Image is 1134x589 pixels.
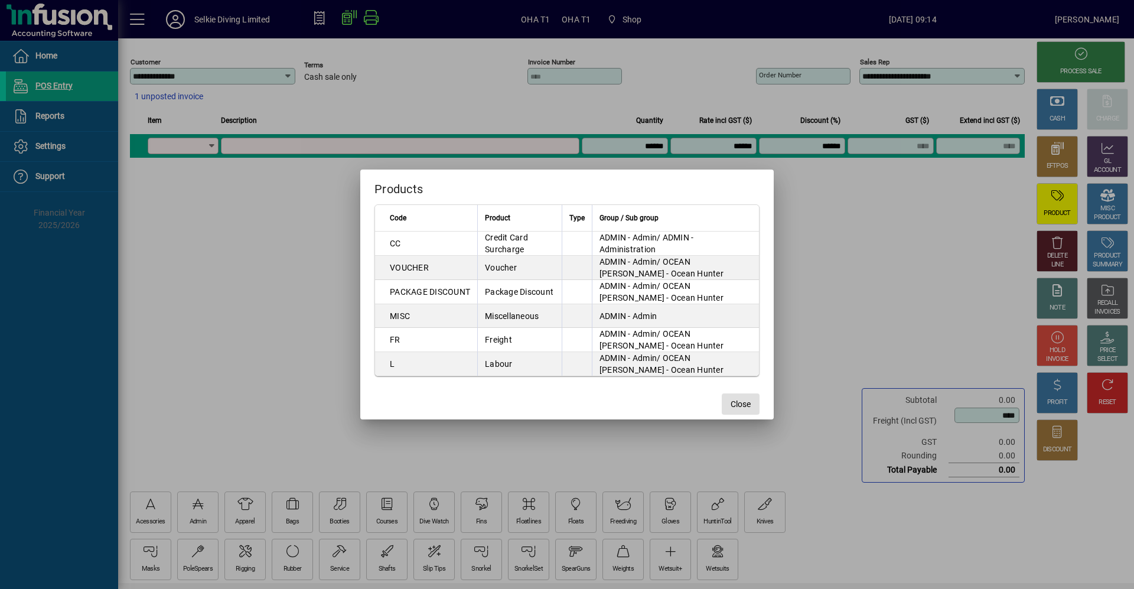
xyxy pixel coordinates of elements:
[390,262,429,274] div: VOUCHER
[592,280,759,304] td: ADMIN - Admin / OCEAN [PERSON_NAME] - Ocean Hunter
[485,211,510,224] span: Product
[592,256,759,280] td: ADMIN - Admin / OCEAN [PERSON_NAME] - Ocean Hunter
[477,304,562,328] td: Miscellaneous
[477,256,562,280] td: Voucher
[477,352,562,376] td: Labour
[390,310,410,322] div: MISC
[477,328,562,352] td: Freight
[592,328,759,352] td: ADMIN - Admin / OCEAN [PERSON_NAME] - Ocean Hunter
[390,211,406,224] span: Code
[477,280,562,304] td: Package Discount
[592,304,759,328] td: ADMIN - Admin
[592,352,759,376] td: ADMIN - Admin / OCEAN [PERSON_NAME] - Ocean Hunter
[731,398,751,411] span: Close
[599,211,659,224] span: Group / Sub group
[592,232,759,256] td: ADMIN - Admin / ADMIN - Administration
[722,393,760,415] button: Close
[390,358,395,370] div: L
[360,170,774,204] h2: Products
[477,232,562,256] td: Credit Card Surcharge
[390,237,401,249] div: CC
[390,286,470,298] div: PACKAGE DISCOUNT
[569,211,585,224] span: Type
[390,334,400,346] div: FR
